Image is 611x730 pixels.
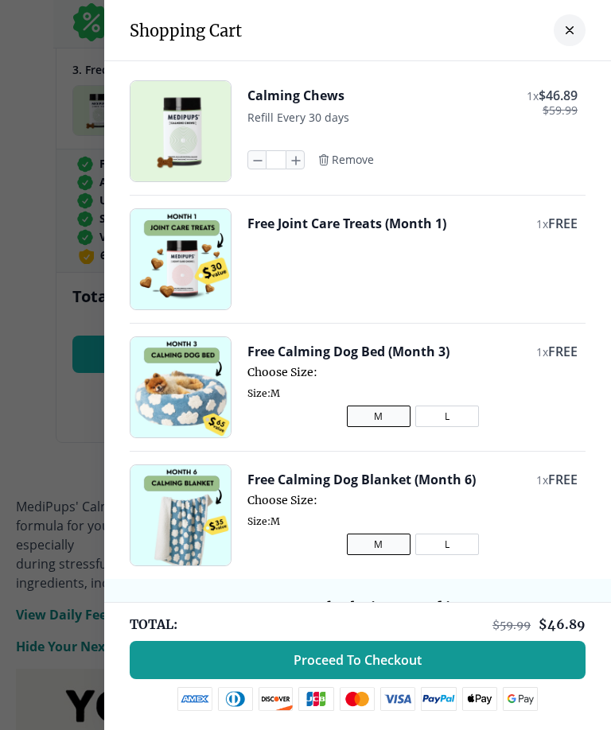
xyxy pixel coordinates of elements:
[536,472,548,487] span: 1 x
[332,153,374,167] span: Remove
[317,153,374,167] button: Remove
[218,687,253,711] img: diners-club
[380,687,415,711] img: visa
[247,365,578,379] span: Choose Size:
[347,534,411,555] button: M
[130,337,231,437] img: Free Calming Dog Bed (Month 3)
[247,110,349,125] span: Refill Every 30 days
[130,641,586,679] button: Proceed To Checkout
[294,652,422,668] span: Proceed To Checkout
[298,687,334,711] img: jcb
[503,687,539,711] img: google
[247,343,449,360] button: Free Calming Dog Bed (Month 3)
[130,81,231,181] img: Calming Chews
[347,406,411,427] button: M
[462,687,497,711] img: apple
[536,344,548,359] span: 1 x
[130,465,231,565] img: Free Calming Dog Blanket (Month 6)
[548,471,578,488] span: FREE
[415,406,479,427] button: L
[340,687,375,711] img: mastercard
[247,387,578,399] span: Size: M
[415,534,479,555] button: L
[259,687,294,711] img: discover
[554,14,586,46] button: close-cart
[247,515,578,527] span: Size: M
[421,687,457,711] img: paypal
[527,88,539,103] span: 1 x
[247,87,344,104] button: Calming Chews
[247,215,446,232] button: Free Joint Care Treats (Month 1)
[539,616,586,632] span: $ 46.89
[247,493,578,507] span: Choose Size:
[548,215,578,232] span: FREE
[130,209,231,309] img: Free Joint Care Treats (Month 1)
[539,87,578,104] span: $ 46.89
[492,618,531,632] span: $ 59.99
[543,104,578,117] span: $ 59.99
[130,615,177,633] span: TOTAL:
[548,343,578,360] span: FREE
[130,21,242,41] h3: Shopping Cart
[247,471,476,488] button: Free Calming Dog Blanket (Month 6)
[536,216,548,231] span: 1 x
[177,687,212,711] img: amex
[117,598,598,616] h3: You may also be interested in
